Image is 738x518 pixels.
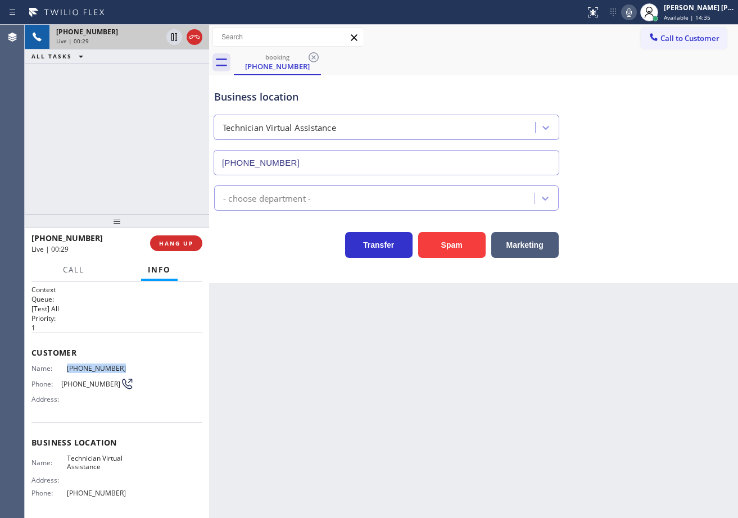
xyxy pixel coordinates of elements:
span: Available | 14:35 [664,13,710,21]
span: [PHONE_NUMBER] [67,364,134,372]
span: [PHONE_NUMBER] [61,380,120,388]
span: Name: [31,364,67,372]
span: Call [63,265,84,275]
span: Phone: [31,489,67,497]
p: 1 [31,323,202,333]
div: [PERSON_NAME] [PERSON_NAME] Dahil [664,3,735,12]
span: Technician Virtual Assistance [67,454,134,471]
span: Info [148,265,171,275]
span: Call to Customer [660,33,719,43]
h1: Context [31,285,202,294]
button: Spam [418,232,486,258]
input: Search [213,28,364,46]
span: Live | 00:29 [31,244,69,254]
button: Info [141,259,178,281]
span: HANG UP [159,239,193,247]
button: Transfer [345,232,413,258]
h2: Queue: [31,294,202,304]
div: Technician Virtual Assistance [223,121,336,134]
div: [PHONE_NUMBER] [235,61,320,71]
div: (805) 501-4851 [235,50,320,74]
span: Name: [31,458,67,467]
button: Mute [621,4,637,20]
button: ALL TASKS [25,49,94,63]
div: booking [235,53,320,61]
button: Hang up [187,29,202,45]
span: [PHONE_NUMBER] [31,233,103,243]
div: - choose department - [223,192,311,205]
span: Customer [31,347,202,358]
span: Live | 00:29 [56,37,89,45]
h2: Priority: [31,313,202,323]
span: Business location [31,437,202,448]
span: ALL TASKS [31,52,72,60]
div: Business location [214,89,559,104]
button: Hold Customer [166,29,182,45]
span: Address: [31,476,67,484]
button: HANG UP [150,235,202,251]
span: Address: [31,395,67,403]
input: Phone Number [214,150,559,175]
span: [PHONE_NUMBER] [67,489,134,497]
span: [PHONE_NUMBER] [56,27,118,37]
button: Marketing [491,232,559,258]
button: Call [56,259,91,281]
span: Phone: [31,380,61,388]
p: [Test] All [31,304,202,313]
button: Call to Customer [641,28,727,49]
